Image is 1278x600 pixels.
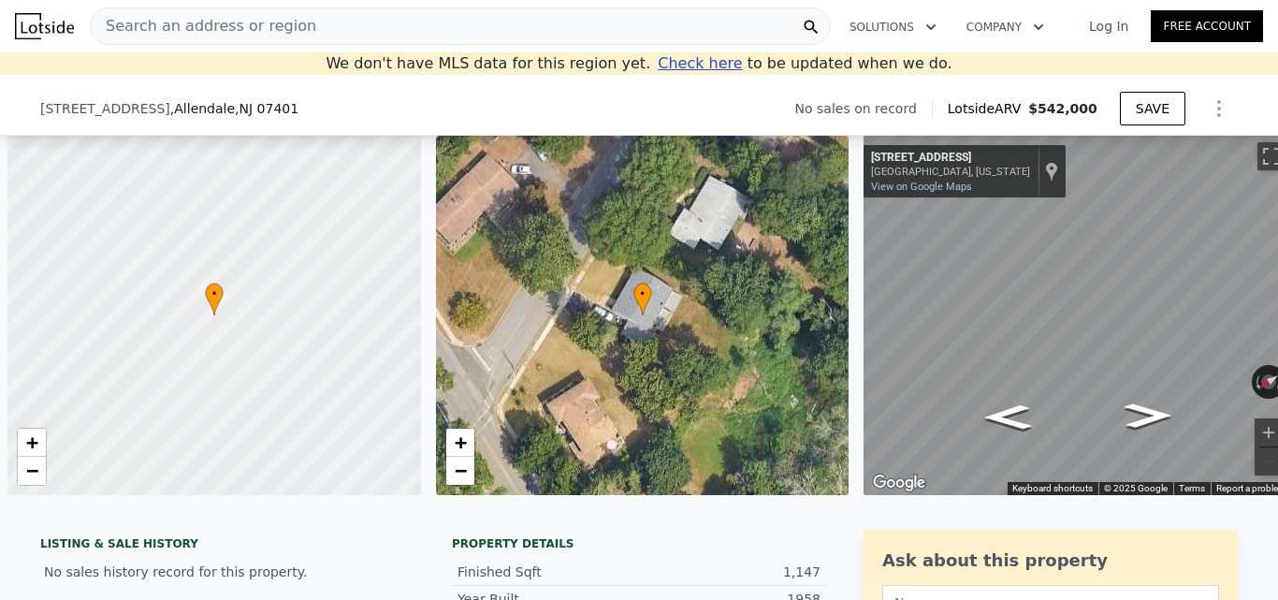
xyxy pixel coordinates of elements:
[795,99,932,118] div: No sales on record
[871,181,972,193] a: View on Google Maps
[871,166,1030,178] div: [GEOGRAPHIC_DATA], [US_STATE]
[170,99,298,118] span: , Allendale
[40,99,170,118] span: [STREET_ADDRESS]
[446,457,474,485] a: Zoom out
[868,471,930,495] a: Open this area in Google Maps (opens a new window)
[633,283,652,315] div: •
[454,431,466,454] span: +
[18,429,46,457] a: Zoom in
[964,399,1052,435] path: Go Northeast, Pittis Ave
[18,457,46,485] a: Zoom out
[457,563,639,581] div: Finished Sqft
[26,431,38,454] span: +
[1104,483,1168,493] span: © 2025 Google
[1045,161,1058,182] a: Show location on map
[1120,92,1185,125] button: SAVE
[1179,483,1205,493] a: Terms (opens in new tab)
[40,536,414,555] div: LISTING & SALE HISTORY
[446,429,474,457] a: Zoom in
[454,459,466,482] span: −
[658,54,742,72] span: Check here
[1200,90,1238,127] button: Show Options
[835,10,951,44] button: Solutions
[452,536,826,551] div: Property details
[639,563,821,581] div: 1,147
[951,10,1059,44] button: Company
[235,101,298,116] span: , NJ 07401
[1104,397,1192,433] path: Go Southwest, Pittis Ave
[15,13,74,39] img: Lotside
[633,285,652,302] span: •
[948,99,1028,118] span: Lotside ARV
[1252,365,1262,399] button: Rotate counterclockwise
[1067,17,1151,36] a: Log In
[40,555,414,589] div: No sales history record for this property.
[1028,101,1097,116] span: $542,000
[658,52,951,75] div: to be updated when we do.
[326,52,951,75] div: We don't have MLS data for this region yet.
[882,548,1219,574] div: Ask about this property
[91,15,316,37] span: Search an address or region
[26,459,38,482] span: −
[1012,482,1093,495] button: Keyboard shortcuts
[871,151,1030,166] div: [STREET_ADDRESS]
[1151,10,1263,42] a: Free Account
[868,471,930,495] img: Google
[205,283,224,315] div: •
[205,285,224,302] span: •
